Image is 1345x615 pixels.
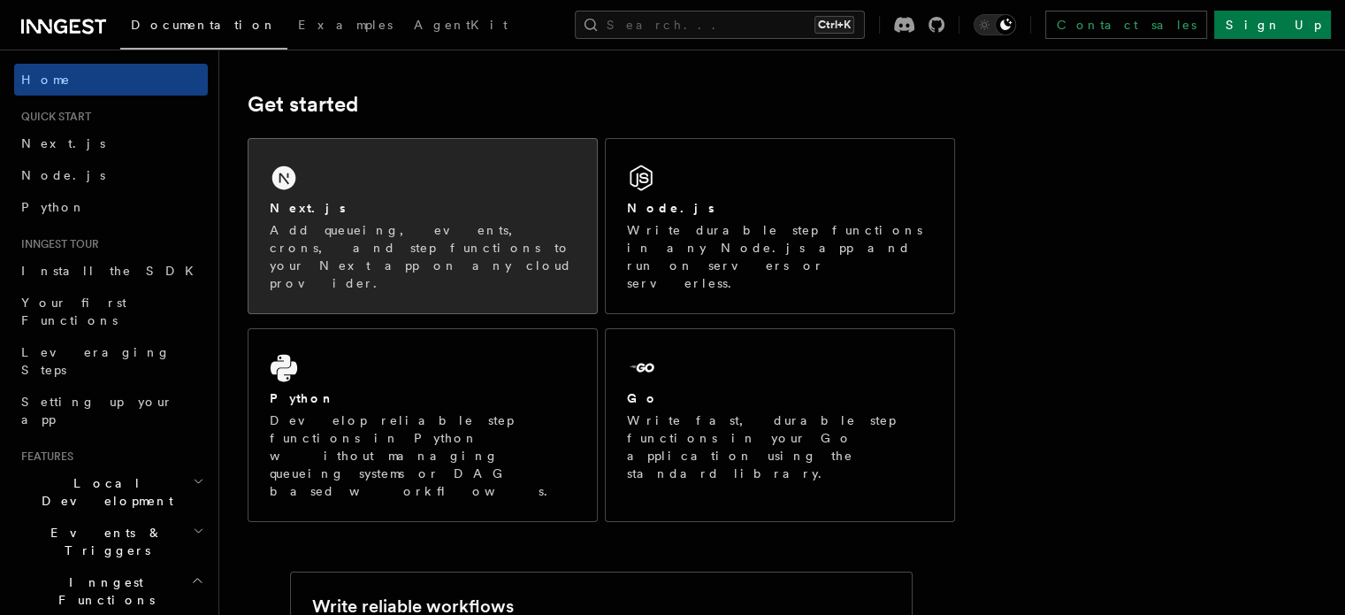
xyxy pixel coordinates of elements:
p: Add queueing, events, crons, and step functions to your Next app on any cloud provider. [270,221,576,292]
span: Events & Triggers [14,524,193,559]
a: Documentation [120,5,287,50]
a: AgentKit [403,5,518,48]
a: Leveraging Steps [14,336,208,386]
span: Inngest Functions [14,573,191,609]
span: Local Development [14,474,193,510]
a: Get started [248,92,358,117]
button: Search...Ctrl+K [575,11,865,39]
a: Install the SDK [14,255,208,287]
a: Setting up your app [14,386,208,435]
a: Your first Functions [14,287,208,336]
a: Examples [287,5,403,48]
span: Setting up your app [21,395,173,427]
span: Home [21,71,71,88]
kbd: Ctrl+K [814,16,854,34]
a: Next.js [14,127,208,159]
a: Next.jsAdd queueing, events, crons, and step functions to your Next app on any cloud provider. [248,138,598,314]
a: Home [14,64,208,96]
span: Documentation [131,18,277,32]
a: GoWrite fast, durable step functions in your Go application using the standard library. [605,328,955,522]
p: Develop reliable step functions in Python without managing queueing systems or DAG based workflows. [270,411,576,500]
a: Node.js [14,159,208,191]
span: Node.js [21,168,105,182]
span: AgentKit [414,18,508,32]
span: Next.js [21,136,105,150]
p: Write durable step functions in any Node.js app and run on servers or serverless. [627,221,933,292]
button: Local Development [14,467,208,517]
button: Toggle dark mode [974,14,1016,35]
span: Quick start [14,110,91,124]
a: Python [14,191,208,223]
p: Write fast, durable step functions in your Go application using the standard library. [627,411,933,482]
h2: Next.js [270,199,346,217]
h2: Python [270,389,335,407]
span: Python [21,200,86,214]
a: PythonDevelop reliable step functions in Python without managing queueing systems or DAG based wo... [248,328,598,522]
h2: Node.js [627,199,715,217]
span: Examples [298,18,393,32]
a: Sign Up [1214,11,1331,39]
button: Events & Triggers [14,517,208,566]
span: Install the SDK [21,264,204,278]
span: Your first Functions [21,296,126,327]
span: Inngest tour [14,237,99,251]
h2: Go [627,389,659,407]
a: Node.jsWrite durable step functions in any Node.js app and run on servers or serverless. [605,138,955,314]
span: Leveraging Steps [21,345,171,377]
a: Contact sales [1045,11,1207,39]
span: Features [14,450,73,464]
